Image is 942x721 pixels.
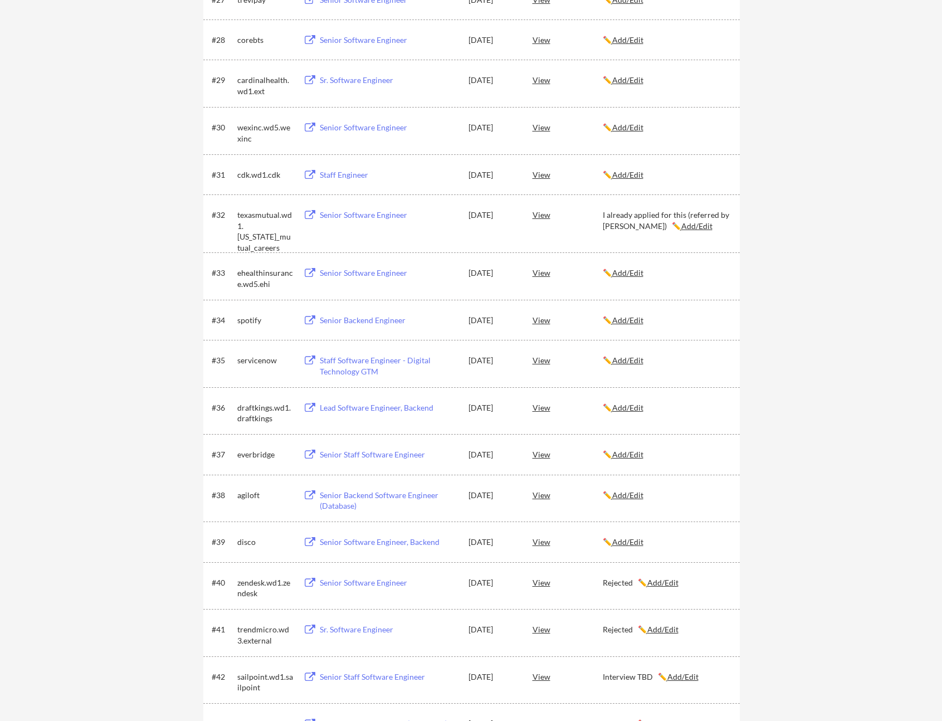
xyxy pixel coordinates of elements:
[237,355,293,366] div: servicenow
[468,169,518,181] div: [DATE]
[533,444,603,464] div: View
[212,490,233,501] div: #38
[320,315,458,326] div: Senior Backend Engineer
[237,449,293,460] div: everbridge
[533,532,603,552] div: View
[603,537,730,548] div: ✏️
[468,35,518,46] div: [DATE]
[533,70,603,90] div: View
[237,75,293,96] div: cardinalhealth.wd1.ext
[468,210,518,221] div: [DATE]
[603,449,730,460] div: ✏️
[212,577,233,588] div: #40
[603,122,730,133] div: ✏️
[320,75,458,86] div: Sr. Software Engineer
[468,449,518,460] div: [DATE]
[681,221,712,231] u: Add/Edit
[612,355,643,365] u: Add/Edit
[603,624,730,635] div: Rejected ✏️
[533,485,603,505] div: View
[533,310,603,330] div: View
[603,577,730,588] div: Rejected ✏️
[237,577,293,599] div: zendesk.wd1.zendesk
[533,350,603,370] div: View
[533,666,603,686] div: View
[468,267,518,279] div: [DATE]
[533,30,603,50] div: View
[237,402,293,424] div: draftkings.wd1.draftkings
[468,490,518,501] div: [DATE]
[212,210,233,221] div: #32
[237,267,293,289] div: ehealthinsurance.wd5.ehi
[320,577,458,588] div: Senior Software Engineer
[603,267,730,279] div: ✏️
[237,490,293,501] div: agiloft
[320,210,458,221] div: Senior Software Engineer
[212,315,233,326] div: #34
[603,315,730,326] div: ✏️
[320,449,458,460] div: Senior Staff Software Engineer
[612,35,643,45] u: Add/Edit
[468,577,518,588] div: [DATE]
[212,671,233,683] div: #42
[237,315,293,326] div: spotify
[603,169,730,181] div: ✏️
[603,210,730,231] div: I already applied for this (referred by [PERSON_NAME]) ✏️
[533,204,603,225] div: View
[320,169,458,181] div: Staff Engineer
[612,450,643,459] u: Add/Edit
[612,315,643,325] u: Add/Edit
[603,490,730,501] div: ✏️
[212,537,233,548] div: #39
[212,122,233,133] div: #30
[468,315,518,326] div: [DATE]
[647,625,679,634] u: Add/Edit
[237,537,293,548] div: disco
[212,35,233,46] div: #28
[612,403,643,412] u: Add/Edit
[212,402,233,413] div: #36
[468,75,518,86] div: [DATE]
[468,355,518,366] div: [DATE]
[320,35,458,46] div: Senior Software Engineer
[212,169,233,181] div: #31
[533,117,603,137] div: View
[237,210,293,253] div: texasmutual.wd1.[US_STATE]_mutual_careers
[320,490,458,511] div: Senior Backend Software Engineer (Database)
[320,122,458,133] div: Senior Software Engineer
[533,164,603,184] div: View
[237,671,293,693] div: sailpoint.wd1.sailpoint
[612,490,643,500] u: Add/Edit
[603,75,730,86] div: ✏️
[612,537,643,547] u: Add/Edit
[320,671,458,683] div: Senior Staff Software Engineer
[468,122,518,133] div: [DATE]
[533,262,603,282] div: View
[533,619,603,639] div: View
[212,267,233,279] div: #33
[237,624,293,646] div: trendmicro.wd3.external
[212,624,233,635] div: #41
[468,671,518,683] div: [DATE]
[612,123,643,132] u: Add/Edit
[603,671,730,683] div: Interview TBD ✏️
[603,402,730,413] div: ✏️
[468,624,518,635] div: [DATE]
[212,355,233,366] div: #35
[320,537,458,548] div: Senior Software Engineer, Backend
[667,672,699,681] u: Add/Edit
[212,75,233,86] div: #29
[647,578,679,587] u: Add/Edit
[612,75,643,85] u: Add/Edit
[320,402,458,413] div: Lead Software Engineer, Backend
[603,355,730,366] div: ✏️
[237,35,293,46] div: corebts
[533,572,603,592] div: View
[603,35,730,46] div: ✏️
[237,169,293,181] div: cdk.wd1.cdk
[212,449,233,460] div: #37
[612,268,643,277] u: Add/Edit
[468,537,518,548] div: [DATE]
[320,355,458,377] div: Staff Software Engineer - Digital Technology GTM
[237,122,293,144] div: wexinc.wd5.wexinc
